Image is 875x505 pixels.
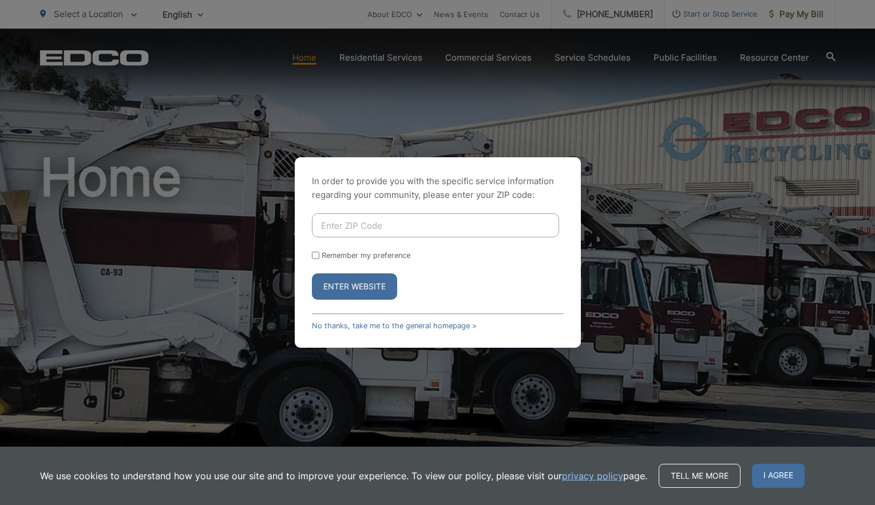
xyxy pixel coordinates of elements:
p: We use cookies to understand how you use our site and to improve your experience. To view our pol... [40,469,647,483]
input: Enter ZIP Code [312,213,559,237]
a: No thanks, take me to the general homepage > [312,321,477,330]
a: Tell me more [659,464,741,488]
p: In order to provide you with the specific service information regarding your community, please en... [312,174,564,202]
span: I agree [752,464,805,488]
a: privacy policy [562,469,623,483]
button: Enter Website [312,273,397,300]
label: Remember my preference [322,251,410,260]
